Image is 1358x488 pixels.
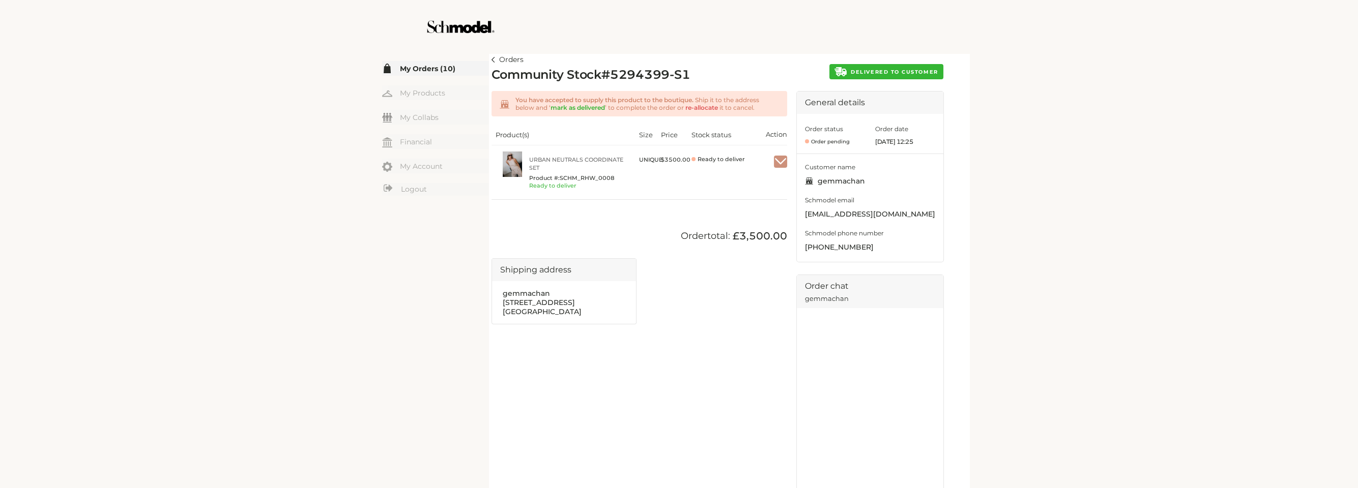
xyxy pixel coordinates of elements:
[492,54,524,66] a: Orders
[661,156,690,163] span: $ 3500.00
[805,293,935,304] span: gemmachan
[382,61,489,197] div: Menu
[382,61,489,76] a: My Orders (10)
[382,110,489,125] a: My Collabs
[805,195,935,205] span: Schmodel email
[639,151,662,168] div: UNIQUE
[509,96,779,111] div: Ship it to the address below and ‘ ’ to complete the order or it to cancel.
[805,98,865,107] span: General details
[492,230,787,242] div: Order total:
[382,183,489,196] a: Logout
[805,241,935,254] span: [PHONE_NUMBER]
[730,230,787,242] span: £3,500.00
[382,85,489,100] a: My Products
[515,96,694,104] span: You have accepted to supply this product to the boutique.
[805,208,935,221] span: orders+gemmachan@schmodel.shop
[805,177,813,185] img: shop-black.svg
[805,125,843,133] span: Order status
[834,67,847,76] img: car.svg
[529,174,631,182] span: Product #: SCHM_RHW_0008
[875,138,935,145] span: [DATE] 12:25
[500,265,571,274] span: Shipping address
[805,138,850,145] span: Order pending
[382,159,489,173] a: My Account
[492,124,635,145] th: Product(s)
[851,69,938,75] span: DELIVERED TO CUSTOMER
[691,156,757,163] span: Ready to deliver
[382,137,392,147] img: my-financial.svg
[805,162,935,172] span: Customer name
[492,68,690,83] h2: Community Stock # 5294399-S1
[382,134,489,149] a: Financial
[503,289,582,316] span: gemmachan [STREET_ADDRESS] [GEOGRAPHIC_DATA]
[382,113,392,123] img: my-friends.svg
[551,104,605,111] span: mark as delivered
[774,157,787,166] img: check-white.svg
[687,124,747,145] th: Stock status
[805,175,935,188] span: gemmachan
[529,182,576,190] span: Ready to deliver
[766,130,787,138] span: Action
[875,125,908,133] span: Order date
[635,124,657,145] th: Size
[382,88,392,99] img: my-hanger.svg
[805,279,935,293] span: Order chat
[698,156,757,163] span: Ready to deliver
[829,64,943,79] button: DELIVERED TO CUSTOMER
[492,57,495,63] img: left-arrow.svg
[685,104,718,111] span: re-allocate
[529,156,631,172] a: Urban Neutrals Coordinate Set
[382,162,392,172] img: my-account.svg
[657,124,687,145] th: Price
[500,100,509,109] img: shop-orange.svg
[382,64,392,74] img: my-order.svg
[805,228,935,238] span: Schmodel phone number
